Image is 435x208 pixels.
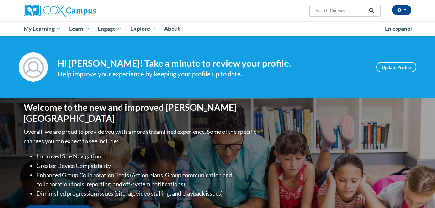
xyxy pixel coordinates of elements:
[14,21,421,36] div: Main menu
[164,25,186,33] span: About
[376,62,416,72] a: Update Profile
[409,182,430,203] iframe: Button to launch messaging window
[58,58,366,69] h4: Hi [PERSON_NAME]! Take a minute to review your profile.
[37,189,258,198] li: Diminished progression issues (site lag, video stalling, and playback issues)
[126,21,160,36] a: Explore
[98,25,122,33] span: Engage
[392,5,411,15] button: Account Settings
[37,170,258,189] li: Enhanced Group Collaboration Tools (Action plans, Group communication and collaboration tools, re...
[37,152,258,161] li: Improved Site Navigation
[385,25,412,32] span: En español
[19,52,48,82] img: Profile Image
[24,102,258,124] h1: Welcome to the new and improved [PERSON_NAME][GEOGRAPHIC_DATA]
[37,161,258,170] li: Greater Device Compatibility
[24,25,61,33] span: My Learning
[315,7,367,15] input: Search Courses
[367,7,377,15] button: Search
[93,21,126,36] a: Engage
[381,22,416,36] a: En español
[69,25,90,33] span: Learn
[130,25,156,33] span: Explore
[24,5,146,17] a: Cox Campus
[24,5,96,17] img: Cox Campus
[160,21,191,36] a: About
[65,21,94,36] a: Learn
[58,69,366,79] div: Help improve your experience by keeping your profile up to date.
[19,21,65,36] a: My Learning
[24,127,258,146] p: Overall, we are proud to provide you with a more streamlined experience. Some of the specific cha...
